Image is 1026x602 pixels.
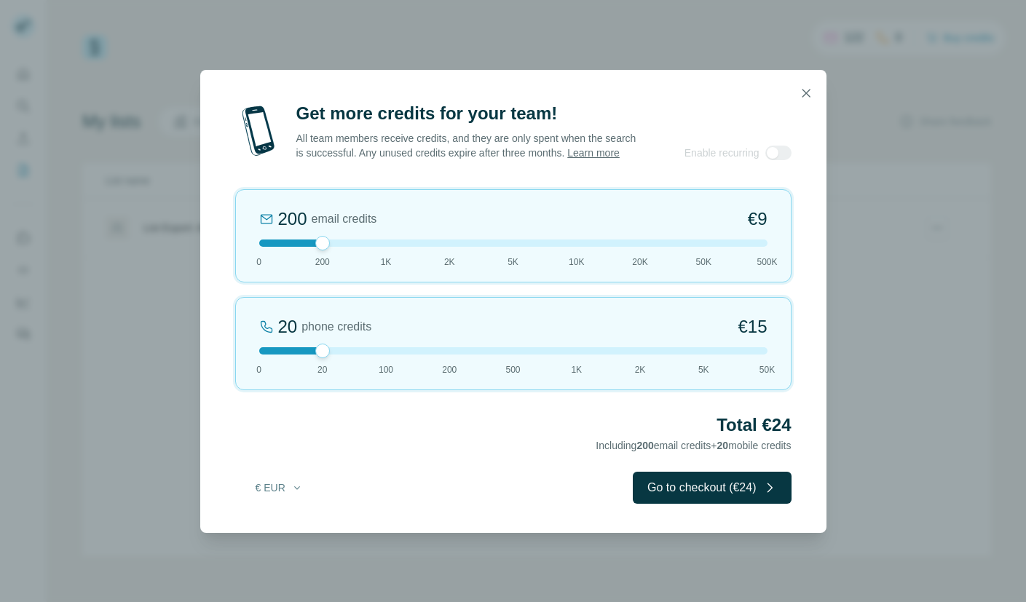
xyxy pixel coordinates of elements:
span: 50K [759,363,775,376]
button: € EUR [245,475,313,501]
div: 20 [278,315,298,338]
span: 20K [632,256,647,269]
span: 200 [315,256,330,269]
span: 20 [317,363,327,376]
h2: Total €24 [235,413,792,437]
span: 200 [636,440,653,451]
span: Enable recurring [684,146,759,160]
span: 100 [379,363,393,376]
span: 1K [381,256,392,269]
div: 200 [278,207,307,231]
span: 200 [442,363,457,376]
span: 20 [717,440,729,451]
span: 0 [256,363,261,376]
span: 0 [256,256,261,269]
span: phone credits [301,318,371,336]
span: 50K [696,256,711,269]
p: All team members receive credits, and they are only spent when the search is successful. Any unus... [296,131,638,160]
a: Learn more [567,147,620,159]
span: 10K [569,256,584,269]
span: 500 [505,363,520,376]
span: 5K [508,256,518,269]
span: 5K [698,363,709,376]
span: €15 [738,315,767,338]
span: 1K [571,363,582,376]
span: €9 [748,207,767,231]
button: Go to checkout (€24) [633,472,791,504]
span: 500K [757,256,777,269]
img: mobile-phone [235,102,282,160]
span: email credits [312,210,377,228]
span: 2K [444,256,455,269]
span: 2K [635,363,646,376]
span: Including email credits + mobile credits [596,440,791,451]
